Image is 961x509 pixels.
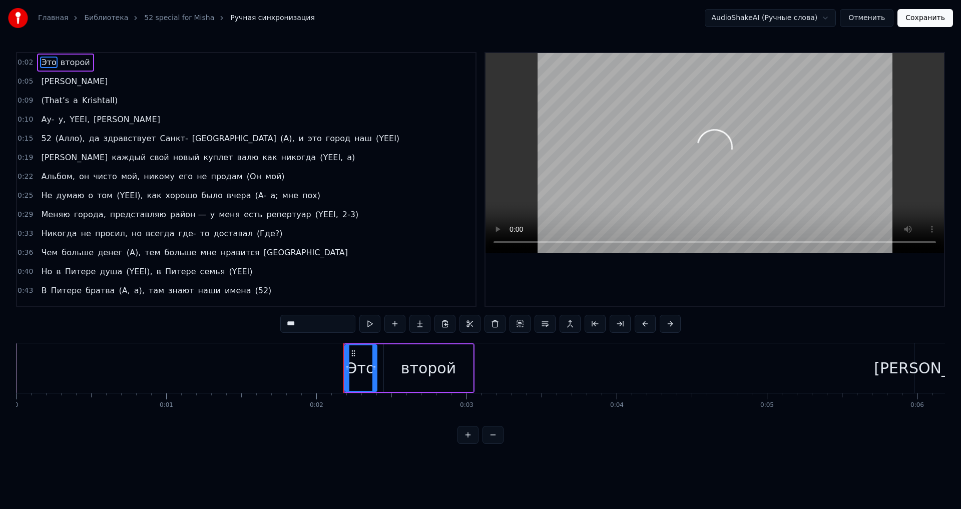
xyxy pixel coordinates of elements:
span: (А, [118,285,131,296]
span: мой) [264,171,286,182]
div: второй [401,357,456,379]
span: где- [177,228,197,239]
span: семья [199,266,226,277]
span: 0:33 [18,229,33,239]
span: Никогда [40,228,78,239]
span: (А- [254,190,267,201]
span: [GEOGRAPHIC_DATA] [191,133,277,144]
div: 0:02 [310,401,323,409]
span: о [87,190,94,201]
span: как [146,190,162,201]
span: (YEEI, [319,152,344,163]
span: думаю [55,190,85,201]
span: 0:15 [18,134,33,144]
span: 0:10 [18,115,33,125]
span: (YEEI), [116,190,144,201]
span: каждый [111,152,147,163]
span: город [325,133,351,144]
span: свой [149,152,170,163]
div: 0:05 [760,401,774,409]
span: не [196,171,208,182]
span: больше [61,247,95,258]
span: Альбом, [40,171,76,182]
span: больше [164,247,198,258]
div: 0 [15,401,19,409]
span: это [307,133,323,144]
span: наш [353,133,373,144]
span: а) [346,152,356,163]
span: но [131,228,143,239]
span: (Алло) [107,304,136,315]
div: 0:01 [160,401,173,409]
span: вчера [226,190,252,201]
span: (Алло), [55,133,86,144]
span: наши [197,285,222,296]
span: 0:22 [18,172,33,182]
span: репертуар [266,209,312,220]
img: youka [8,8,28,28]
span: а), [133,285,146,296]
span: у [209,209,216,220]
span: он [78,171,90,182]
span: Меняю [40,209,71,220]
span: Но [40,266,53,277]
span: никому [143,171,176,182]
span: [PERSON_NAME] [40,76,109,87]
span: (Где?) [256,228,284,239]
nav: breadcrumb [38,13,315,23]
span: его [178,171,194,182]
span: район — [169,209,207,220]
span: здравствует [102,133,157,144]
span: 0:47 [18,305,33,315]
span: а; [269,190,279,201]
button: Сохранить [897,9,953,27]
div: 0:04 [610,401,624,409]
span: да [88,133,101,144]
span: +7(952)8- [40,304,84,315]
span: денег [97,247,124,258]
span: всегда [145,228,175,239]
span: 0:19 [18,153,33,163]
span: [PERSON_NAME] [40,152,109,163]
span: куплет [202,152,234,163]
span: знают [167,285,195,296]
span: 0:09 [18,96,33,106]
span: то [199,228,211,239]
span: Питере [50,285,83,296]
span: 0:43 [18,286,33,296]
span: города, [73,209,107,220]
span: тем [144,247,161,258]
span: продам [210,171,243,182]
span: новый [172,152,201,163]
span: (А), [126,247,142,258]
span: (52) [254,285,273,296]
span: 0:02 [18,58,33,68]
span: 0:36 [18,248,33,258]
span: (YEEI), [125,266,153,277]
span: имена [224,285,252,296]
span: представляю [109,209,167,220]
span: Krishtall) [81,95,119,106]
span: 2-3) [341,209,359,220]
span: (Он [246,171,262,182]
span: a [72,95,79,106]
span: душа [99,266,123,277]
span: Не [40,190,53,201]
span: (А), [279,133,296,144]
span: 0:25 [18,191,33,201]
span: Питере [164,266,197,277]
span: в [156,266,162,277]
span: YEEI, [69,114,91,125]
span: мне [281,190,299,201]
span: просил, [94,228,129,239]
div: 0:06 [910,401,924,409]
span: 2 [98,304,105,315]
a: Главная [38,13,68,23]
span: никогда [280,152,317,163]
span: братва [85,285,116,296]
span: В [40,285,48,296]
span: Ау- [40,114,55,125]
span: и [298,133,305,144]
span: мой, [120,171,141,182]
span: Санкт- [159,133,189,144]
